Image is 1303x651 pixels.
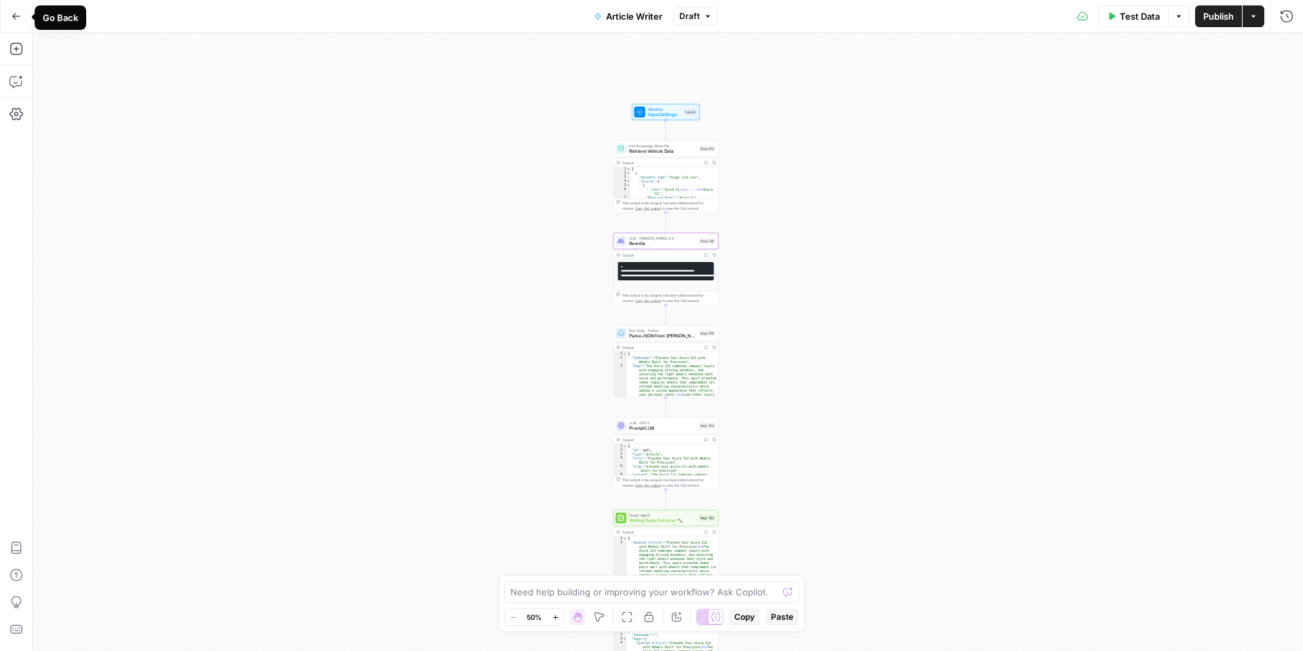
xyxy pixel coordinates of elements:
div: 2 [613,448,627,452]
div: Output [622,160,700,166]
div: This output is too large & has been abbreviated for review. to view the full content. [622,477,715,488]
div: 4 [613,179,630,183]
span: Copy [734,611,755,623]
div: Output [622,253,700,258]
div: Output [622,345,700,350]
button: Article Writer [586,5,671,27]
span: Copy the output [635,299,661,303]
div: Step 154 [699,423,716,429]
div: Step 138 [699,238,715,244]
div: This output is too large & has been abbreviated for review. to view the full content. [622,200,715,211]
div: Output [622,529,700,535]
span: Article Writer [606,10,662,23]
span: Writing Rules Enforcer 🔨 [629,517,696,524]
div: 3 [613,364,627,494]
div: 2 [613,171,630,175]
g: Edge from step_152 to step_138 [665,212,667,232]
span: Get Knowledge Base File [629,143,696,149]
span: Run Code · Python [629,328,696,333]
span: Workflow [648,107,682,112]
div: Get Knowledge Base FileRetrieve Vehicle DataStep 152Output[ { "document_name":"Slugs (v2).csv", "... [613,141,719,212]
span: Prompt LLM [629,425,696,432]
div: 5 [613,183,630,187]
span: LLM · GPT-5 [629,420,696,426]
div: 6 [613,472,627,603]
button: Publish [1195,5,1242,27]
div: 5 [613,464,627,472]
div: 7 [613,196,630,200]
div: WorkflowInput SettingsInputs [613,104,719,120]
span: Publish [1203,10,1234,23]
span: Toggle code folding, rows 4 through 620 [626,179,630,183]
span: 50% [527,612,542,622]
span: Retrieve Vehicle Data [629,148,696,155]
span: Toggle code folding, rows 2 through 621 [626,171,630,175]
g: Edge from start to step_152 [665,120,667,140]
span: Toggle code folding, rows 1 through 7 [623,444,627,448]
div: 1 [613,352,627,356]
div: Inputs [684,109,697,115]
div: 1 [613,536,627,540]
div: 2 [613,356,627,364]
div: Power AgentWriting Rules Enforcer 🔨Step 143Output{ "Updated Article":"Elevate Your Acura ILX with... [613,510,719,582]
button: Draft [673,7,718,25]
span: Toggle code folding, rows 3 through 5 [623,637,627,641]
span: Copy the output [635,206,661,210]
span: Rewrite [629,240,696,247]
span: Toggle code folding, rows 1 through 3 [623,536,627,540]
div: 1 [613,167,630,171]
span: Toggle code folding, rows 1 through 4 [623,352,627,356]
div: 3 [613,452,627,456]
span: Power Agent [629,513,696,518]
button: Test Data [1099,5,1168,27]
span: Draft [679,10,700,22]
span: Toggle code folding, rows 5 through 9 [626,183,630,187]
button: Copy [729,608,760,626]
span: Test Data [1120,10,1160,23]
span: LLM · [PERSON_NAME] 4.5 [629,236,696,241]
div: This output is too large & has been abbreviated for review. to view the full content. [622,293,715,303]
div: Step 152 [699,146,715,152]
span: Copy the output [635,483,661,487]
div: 1 [613,444,627,448]
g: Edge from step_156 to step_154 [665,397,667,417]
button: Paste [766,608,799,626]
div: LLM · GPT-5Prompt LLMStep 154Output{ "id": null, "type":"article", "title":"Elevate Your Acura IL... [613,417,719,489]
span: Toggle code folding, rows 1 through 622 [626,167,630,171]
g: Edge from step_138 to step_156 [665,305,667,324]
span: Parse JSON from [PERSON_NAME] [629,333,696,339]
div: 3 [613,637,627,641]
div: Step 143 [699,515,716,521]
div: Run Code · PythonParse JSON from [PERSON_NAME]Step 156Output{ "Subheader":"Elevate Your Acura ILX... [613,325,719,397]
g: Edge from step_154 to step_143 [665,489,667,509]
div: 2 [613,633,627,637]
div: 3 [613,175,630,179]
div: Step 156 [699,331,715,337]
span: Paste [771,611,793,623]
div: 6 [613,187,630,196]
span: Input Settings [648,111,682,118]
div: Output [622,437,700,443]
div: 4 [613,456,627,464]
